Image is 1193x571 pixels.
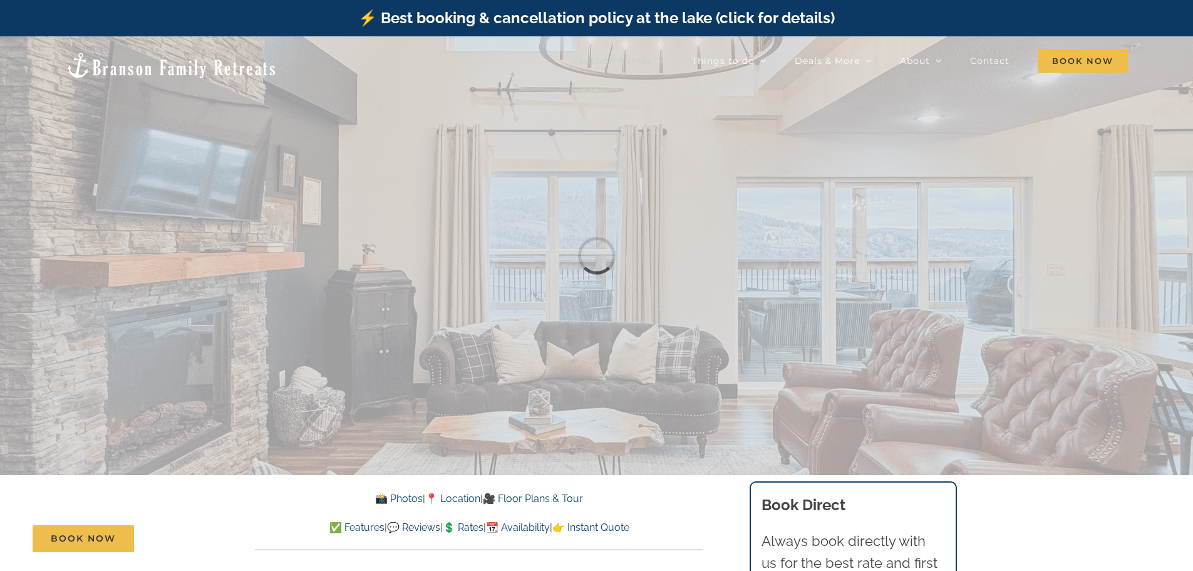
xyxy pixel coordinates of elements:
[51,533,116,544] span: Book Now
[387,521,440,533] a: 💬 Reviews
[795,48,872,73] a: Deals & More
[375,493,423,505] a: 📸 Photos
[358,9,835,27] a: ⚡️ Best booking & cancellation policy at the lake (click for details)
[486,521,550,533] a: 📆 Availability
[900,56,930,65] span: About
[33,525,134,552] a: Book Now
[795,56,860,65] span: Deals & More
[1038,49,1128,73] span: Book Now
[425,493,480,505] a: 📍 Location
[443,521,483,533] a: 💲 Rates
[692,56,755,65] span: Things to do
[255,520,703,536] p: | | | |
[255,491,703,507] p: | |
[900,48,942,73] a: About
[65,51,277,80] img: Branson Family Retreats Logo
[970,56,1010,65] span: Contact
[572,48,1128,73] nav: Main Menu
[692,48,767,73] a: Things to do
[329,521,385,533] a: ✅ Features
[552,521,629,533] a: 👉 Instant Quote
[483,493,583,505] a: 🎥 Floor Plans & Tour
[762,496,845,514] b: Book Direct
[572,48,664,73] a: Vacation homes
[572,56,652,65] span: Vacation homes
[970,48,1010,73] a: Contact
